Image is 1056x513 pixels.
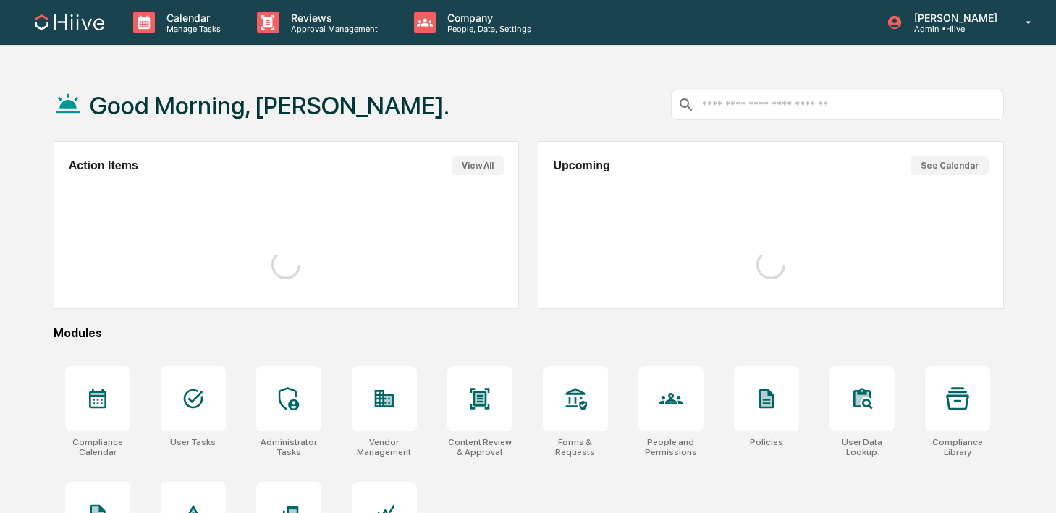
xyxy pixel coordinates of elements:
[170,437,216,447] div: User Tasks
[69,159,138,172] h2: Action Items
[903,12,1005,24] p: [PERSON_NAME]
[155,12,228,24] p: Calendar
[543,437,608,457] div: Forms & Requests
[352,437,417,457] div: Vendor Management
[256,437,321,457] div: Administrator Tasks
[750,437,783,447] div: Policies
[436,12,538,24] p: Company
[903,24,1005,34] p: Admin • Hiive
[436,24,538,34] p: People, Data, Settings
[447,437,512,457] div: Content Review & Approval
[829,437,895,457] div: User Data Lookup
[65,437,130,457] div: Compliance Calendar
[155,24,228,34] p: Manage Tasks
[452,156,504,175] button: View All
[90,91,449,120] h1: Good Morning, [PERSON_NAME].
[925,437,990,457] div: Compliance Library
[911,156,989,175] button: See Calendar
[279,24,385,34] p: Approval Management
[553,159,609,172] h2: Upcoming
[35,14,104,30] img: logo
[279,12,385,24] p: Reviews
[54,326,1004,340] div: Modules
[638,437,704,457] div: People and Permissions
